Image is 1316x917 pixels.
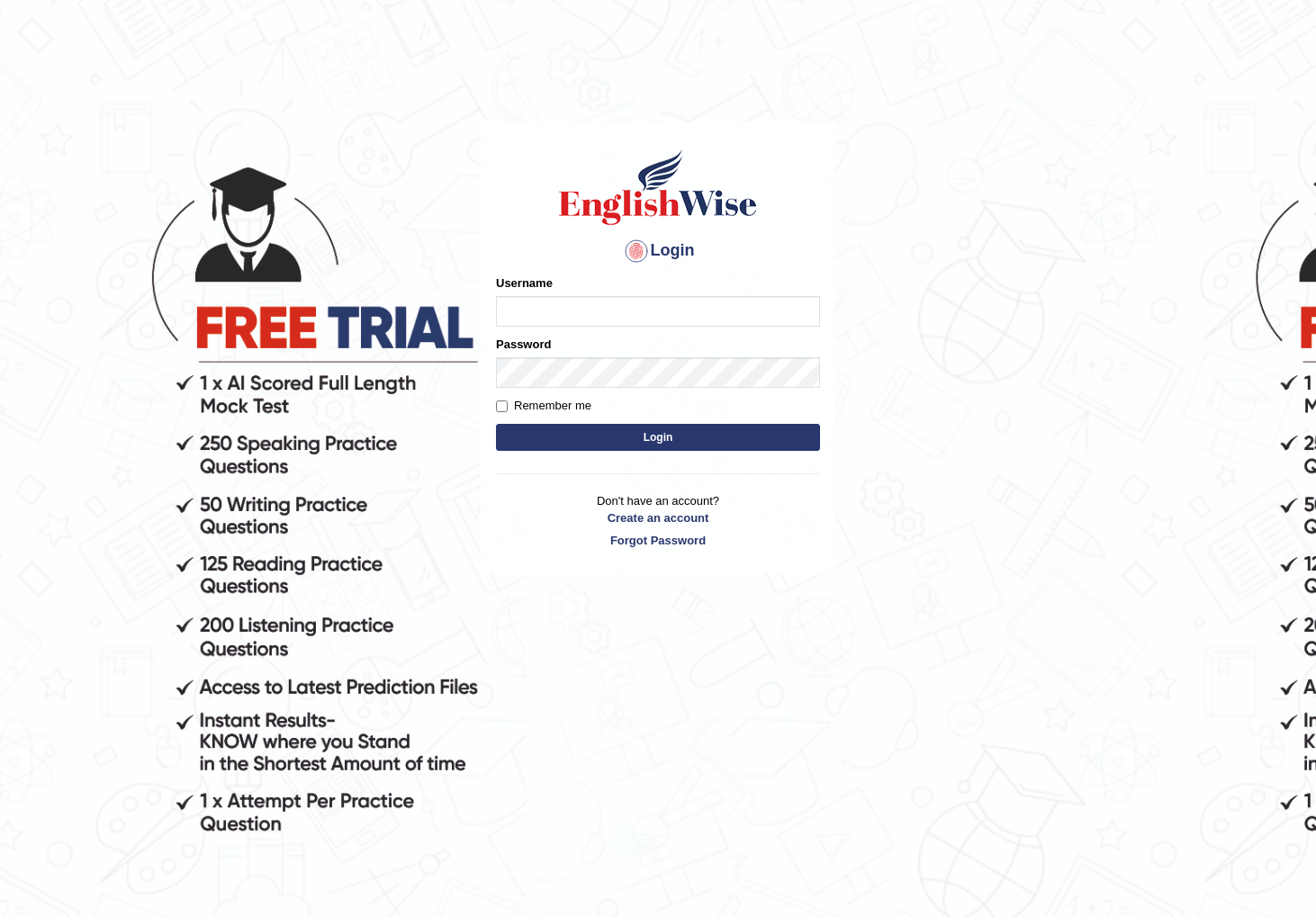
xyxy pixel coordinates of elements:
img: Logo of English Wise sign in for intelligent practice with AI [555,147,761,228]
label: Password [496,336,551,353]
p: Don't have an account? [496,492,820,548]
h4: Login [496,237,820,265]
a: Forgot Password [496,532,820,549]
label: Username [496,274,553,292]
input: Remember me [496,400,508,412]
button: Login [496,424,820,451]
a: Create an account [496,509,820,526]
label: Remember me [496,397,591,415]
